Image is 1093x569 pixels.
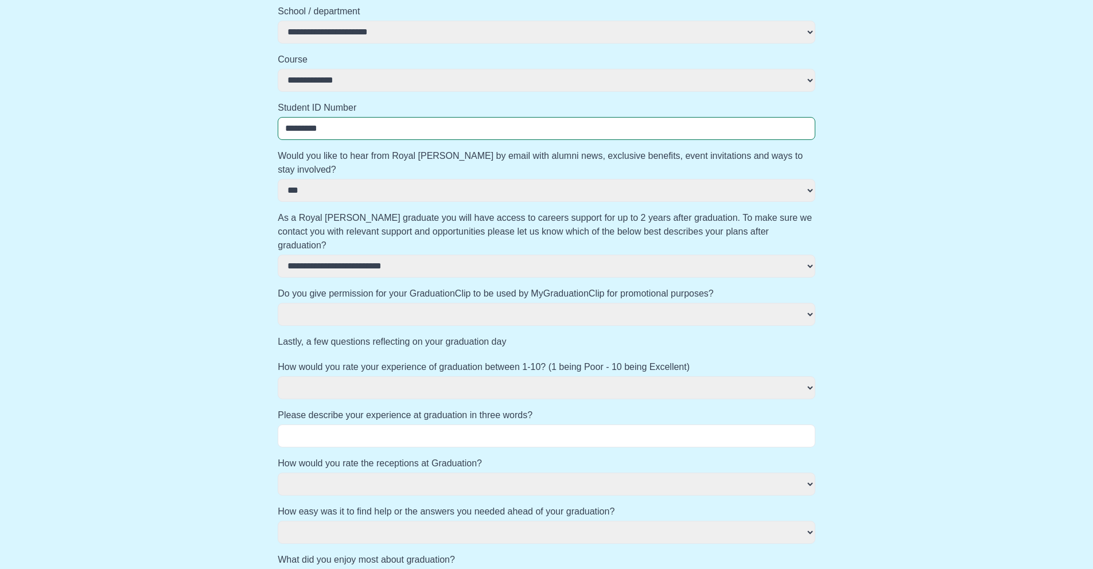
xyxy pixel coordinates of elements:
label: How would you rate the receptions at Graduation? [278,457,815,470]
label: Student ID Number [278,101,815,115]
label: How easy was it to find help or the answers you needed ahead of your graduation? [278,505,815,519]
label: School / department [278,5,815,18]
label: Would you like to hear from Royal [PERSON_NAME] by email with alumni news, exclusive benefits, ev... [278,149,815,177]
label: Please describe your experience at graduation in three words? [278,408,815,422]
label: Lastly, a few questions reflecting on your graduation day [278,335,815,349]
label: How would you rate your experience of graduation between 1-10? (1 being Poor - 10 being Excellent) [278,360,815,374]
label: Course [278,53,815,67]
label: As a Royal [PERSON_NAME] graduate you will have access to careers support for up to 2 years after... [278,211,815,252]
label: What did you enjoy most about graduation? [278,553,815,567]
label: Do you give permission for your GraduationClip to be used by MyGraduationClip for promotional pur... [278,287,815,301]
